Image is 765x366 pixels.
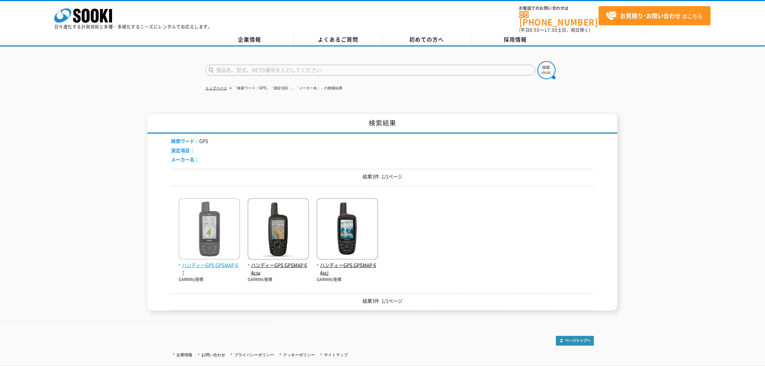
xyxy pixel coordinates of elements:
input: 商品名、型式、NETIS番号を入力してください [205,65,535,76]
span: 測定項目： [171,147,195,154]
a: プライバシーポリシー [234,353,274,357]
span: お電話でのお問い合わせは [519,6,599,10]
a: トップページ [205,86,227,90]
span: 8:50 [530,27,540,33]
img: btn_search.png [538,61,556,79]
span: ハンディーGPS GPSMAP 64scj [317,261,378,277]
a: ハンディーGPS GPSMAP 67 [179,254,240,276]
span: 検索ワード： [171,137,199,144]
a: 企業情報 [176,353,192,357]
span: ハンディーGPS GPSMAP 67 [179,261,240,277]
a: 企業情報 [205,34,294,45]
a: ハンディーGPS GPSMAP 64scj [317,254,378,276]
span: 初めての方へ [410,35,444,43]
a: お問い合わせ [201,353,225,357]
h1: 検索結果 [148,114,617,134]
p: 日々進化する計測技術と多種・多様化するニーズにレンタルでお応えします。 [54,25,213,29]
strong: お見積り･お問い合わせ [620,11,681,20]
img: GPSMAP 64scj [317,198,378,261]
li: GPS [171,137,208,145]
p: GARMIN/座標 [317,277,378,283]
p: GARMIN/座標 [248,277,309,283]
a: ハンディーGPS GPSMAP 64csx [248,254,309,276]
p: GARMIN/座標 [179,277,240,283]
span: はこちら [606,10,703,21]
span: (平日 ～ 土日、祝日除く) [519,27,591,33]
a: サイトマップ [324,353,348,357]
a: お見積り･お問い合わせはこちら [599,6,711,25]
a: 採用情報 [471,34,560,45]
li: 「検索ワード：GPS」「測定項目：」「メーカー名：」の検索結果 [228,85,342,92]
span: ハンディーGPS GPSMAP 64csx [248,261,309,277]
span: 17:30 [544,27,557,33]
p: 結果3件 1/1ページ [171,297,594,305]
a: よくあるご質問 [294,34,382,45]
a: 初めての方へ [382,34,471,45]
img: GPSMAP 64csx [248,198,309,261]
span: メーカー名： [171,156,199,163]
img: GPSMAP 67 [179,198,240,261]
img: トップページへ [556,336,594,346]
p: 結果3件 1/1ページ [171,173,594,180]
a: [PHONE_NUMBER] [519,11,599,26]
a: クッキーポリシー [283,353,315,357]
